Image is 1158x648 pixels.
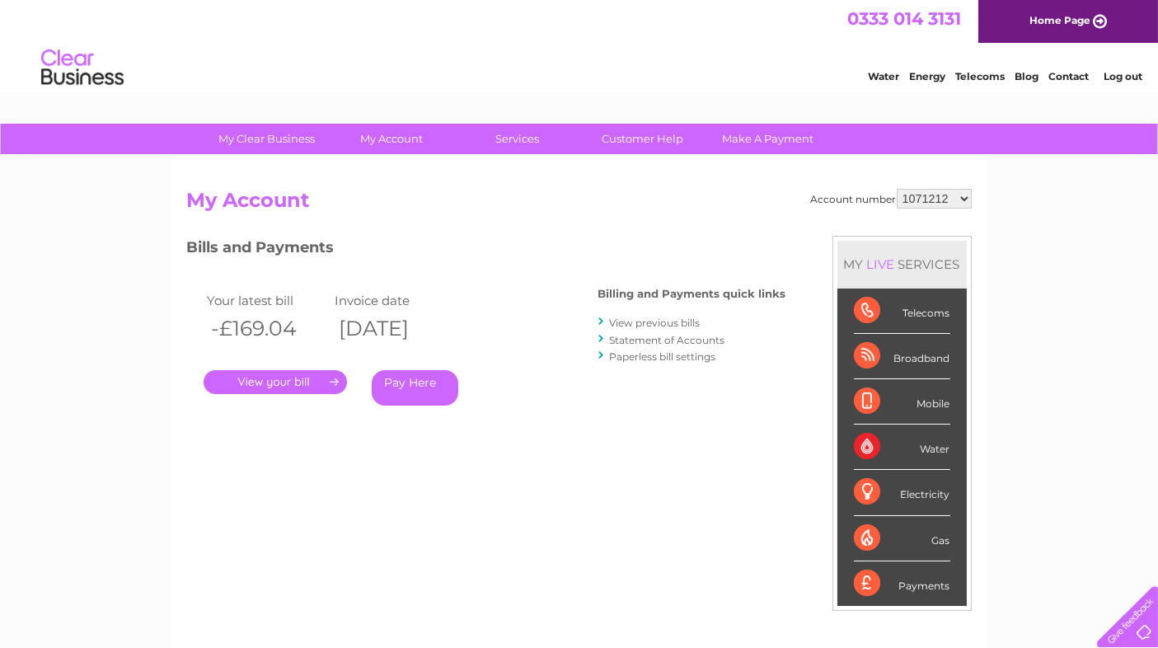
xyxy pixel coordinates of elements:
[324,124,460,154] a: My Account
[610,317,701,329] a: View previous bills
[449,124,585,154] a: Services
[955,70,1005,82] a: Telecoms
[187,189,972,220] h2: My Account
[204,289,331,312] td: Your latest bill
[868,70,899,82] a: Water
[909,70,945,82] a: Energy
[1048,70,1089,82] a: Contact
[610,334,725,346] a: Statement of Accounts
[610,350,716,363] a: Paperless bill settings
[700,124,836,154] a: Make A Payment
[190,9,969,80] div: Clear Business is a trading name of Verastar Limited (registered in [GEOGRAPHIC_DATA] No. 3667643...
[598,288,786,300] h4: Billing and Payments quick links
[811,189,972,209] div: Account number
[854,289,950,334] div: Telecoms
[854,561,950,606] div: Payments
[854,334,950,379] div: Broadband
[331,312,459,345] th: [DATE]
[847,8,961,29] a: 0333 014 3131
[204,312,331,345] th: -£169.04
[854,470,950,515] div: Electricity
[864,256,898,272] div: LIVE
[837,241,967,288] div: MY SERVICES
[854,516,950,561] div: Gas
[331,289,459,312] td: Invoice date
[1104,70,1142,82] a: Log out
[199,124,335,154] a: My Clear Business
[40,43,124,93] img: logo.png
[574,124,710,154] a: Customer Help
[854,425,950,470] div: Water
[204,370,347,394] a: .
[187,236,786,265] h3: Bills and Payments
[1015,70,1038,82] a: Blog
[372,370,458,406] a: Pay Here
[854,379,950,425] div: Mobile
